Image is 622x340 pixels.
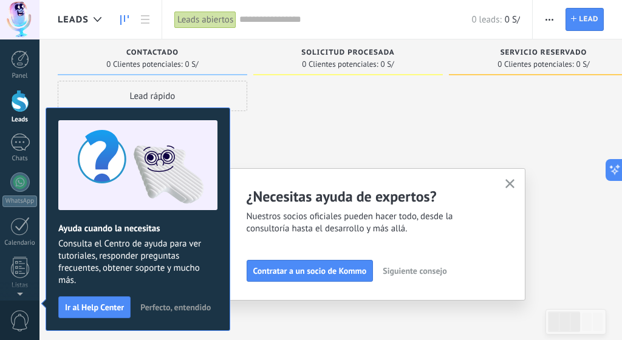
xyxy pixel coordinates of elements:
span: Leads [58,14,89,25]
div: Lead rápido [58,81,247,111]
div: Leads abiertos [174,11,236,29]
span: 0 S/ [185,61,199,68]
span: 0 Clientes potenciales: [497,61,573,68]
span: 0 S/ [381,61,394,68]
button: Perfecto, entendido [135,298,216,316]
div: Panel [2,72,38,80]
span: 0 S/ [505,14,520,25]
span: 0 leads: [471,14,501,25]
span: Servicio reservado [501,49,587,57]
span: Contactado [126,49,179,57]
div: Leads [2,116,38,124]
div: Chats [2,155,38,163]
div: WhatsApp [2,195,37,207]
span: 0 S/ [576,61,590,68]
button: Más [541,8,558,31]
span: Lead [579,8,598,30]
a: Leads [114,8,135,32]
span: 0 Clientes potenciales: [302,61,378,68]
span: Ir al Help Center [65,303,124,311]
div: Solicitud procesada [259,49,437,59]
span: Consulta el Centro de ayuda para ver tutoriales, responder preguntas frecuentes, obtener soporte ... [58,238,217,287]
button: Ir al Help Center [58,296,131,318]
div: Calendario [2,239,38,247]
span: Perfecto, entendido [140,303,211,311]
span: Contratar a un socio de Kommo [253,267,367,275]
h2: ¿Necesitas ayuda de expertos? [247,187,491,206]
h2: Ayuda cuando la necesitas [58,223,217,234]
button: Contratar a un socio de Kommo [247,260,374,282]
button: Siguiente consejo [377,262,452,280]
div: Contactado [64,49,241,59]
span: Solicitud procesada [301,49,394,57]
span: Nuestros socios oficiales pueden hacer todo, desde la consultoría hasta el desarrollo y más allá. [247,211,491,235]
span: Siguiente consejo [383,267,446,275]
a: Lista [135,8,155,32]
span: 0 Clientes potenciales: [106,61,182,68]
a: Lead [566,8,604,31]
div: Listas [2,282,38,290]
